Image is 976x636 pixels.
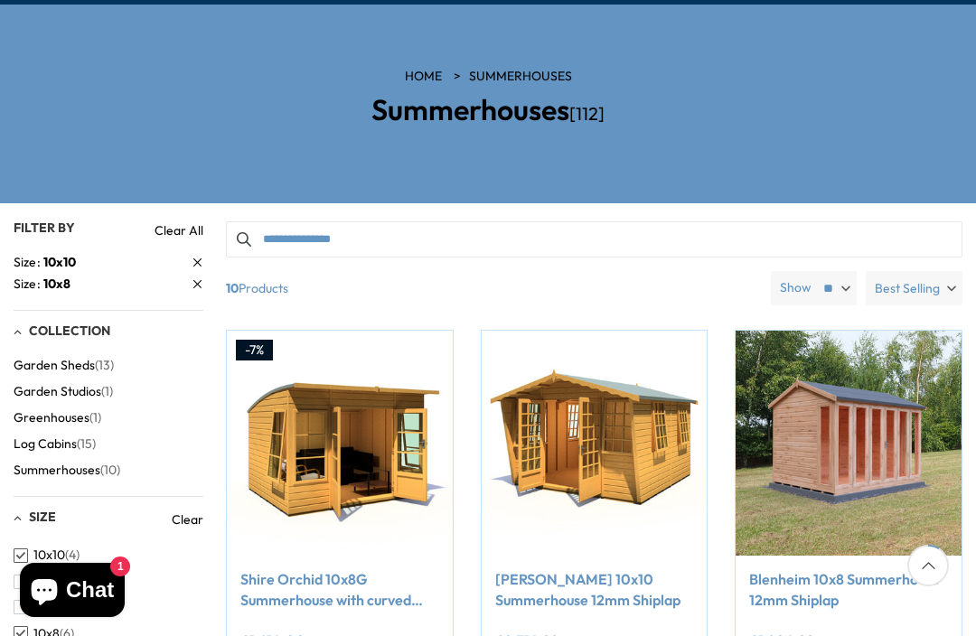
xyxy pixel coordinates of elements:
[226,221,962,257] input: Search products
[14,542,80,568] button: 10x10
[14,253,43,272] span: Size
[89,410,101,426] span: (1)
[14,436,77,452] span: Log Cabins
[14,568,76,594] button: 10x12
[100,463,120,478] span: (10)
[14,220,75,236] span: Filter By
[14,463,100,478] span: Summerhouses
[240,569,439,610] a: Shire Orchid 10x8G Summerhouse with curved roof
[65,547,80,563] span: (4)
[14,358,95,373] span: Garden Sheds
[495,569,694,610] a: [PERSON_NAME] 10x10 Summerhouse 12mm Shiplap
[405,68,442,86] a: HOME
[43,254,76,270] span: 10x10
[14,352,114,379] button: Garden Sheds (13)
[33,547,65,563] span: 10x10
[236,340,273,361] div: -7%
[155,221,203,239] a: Clear All
[569,102,605,125] span: [112]
[258,94,718,126] h2: Summerhouses
[29,509,56,525] span: Size
[14,594,74,621] button: 10x6
[469,68,572,86] a: Summerhouses
[875,271,940,305] span: Best Selling
[172,510,203,528] a: Clear
[14,275,43,294] span: Size
[749,569,948,610] a: Blenheim 10x8 Summerhouse 12mm Shiplap
[29,323,110,339] span: Collection
[14,410,89,426] span: Greenhouses
[14,405,101,431] button: Greenhouses (1)
[14,563,130,622] inbox-online-store-chat: Shopify online store chat
[95,358,114,373] span: (13)
[219,271,764,305] span: Products
[780,279,812,297] label: Show
[227,331,453,556] img: Shire Orchid 10x8G Summerhouse with curved roof - Best Shed
[77,436,96,452] span: (15)
[14,457,120,483] button: Summerhouses (10)
[14,431,96,457] button: Log Cabins (15)
[866,271,962,305] label: Best Selling
[101,384,113,399] span: (1)
[14,384,101,399] span: Garden Studios
[226,271,239,305] b: 10
[43,276,70,292] span: 10x8
[14,379,113,405] button: Garden Studios (1)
